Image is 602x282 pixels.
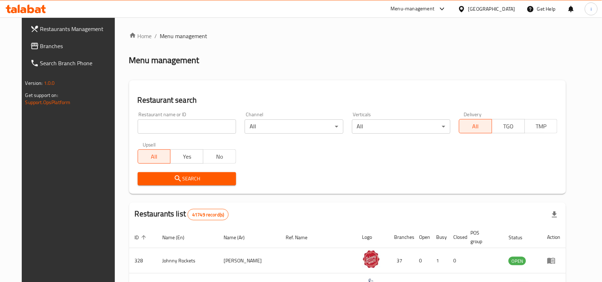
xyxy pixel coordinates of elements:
[157,248,218,273] td: Johnny Rockets
[352,119,450,134] div: All
[163,233,194,242] span: Name (En)
[44,78,55,88] span: 1.0.0
[431,226,448,248] th: Busy
[173,152,200,162] span: Yes
[509,233,532,242] span: Status
[129,55,199,66] h2: Menu management
[25,55,122,72] a: Search Branch Phone
[546,206,563,223] div: Export file
[541,226,566,248] th: Action
[160,32,208,40] span: Menu management
[138,119,236,134] input: Search for restaurant name or ID..
[448,226,465,248] th: Closed
[389,248,414,273] td: 37
[129,32,152,40] a: Home
[129,248,157,273] td: 328
[495,121,522,132] span: TGO
[25,78,43,88] span: Version:
[591,5,592,13] span: i
[143,142,156,147] label: Upsell
[25,98,71,107] a: Support.OpsPlatform
[25,20,122,37] a: Restaurants Management
[188,211,228,218] span: 41749 record(s)
[391,5,435,13] div: Menu-management
[547,256,560,265] div: Menu
[492,119,525,133] button: TGO
[224,233,254,242] span: Name (Ar)
[25,91,58,100] span: Get support on:
[25,37,122,55] a: Branches
[462,121,489,132] span: All
[525,119,558,133] button: TMP
[129,32,566,40] nav: breadcrumb
[40,42,117,50] span: Branches
[414,248,431,273] td: 0
[143,174,230,183] span: Search
[40,59,117,67] span: Search Branch Phone
[357,226,389,248] th: Logo
[135,233,148,242] span: ID
[155,32,157,40] li: /
[389,226,414,248] th: Branches
[218,248,280,273] td: [PERSON_NAME]
[141,152,168,162] span: All
[138,149,171,164] button: All
[138,95,558,106] h2: Restaurant search
[286,233,317,242] span: Ref. Name
[471,229,495,246] span: POS group
[40,25,117,33] span: Restaurants Management
[188,209,229,220] div: Total records count
[206,152,233,162] span: No
[468,5,515,13] div: [GEOGRAPHIC_DATA]
[414,226,431,248] th: Open
[170,149,203,164] button: Yes
[528,121,555,132] span: TMP
[135,209,229,220] h2: Restaurants list
[464,112,482,117] label: Delivery
[448,248,465,273] td: 0
[362,250,380,268] img: Johnny Rockets
[245,119,343,134] div: All
[431,248,448,273] td: 1
[459,119,492,133] button: All
[509,257,526,265] span: OPEN
[138,172,236,185] button: Search
[203,149,236,164] button: No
